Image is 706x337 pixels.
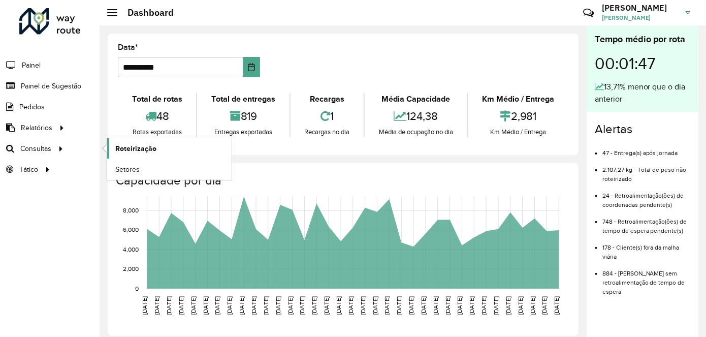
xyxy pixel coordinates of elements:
[115,164,140,175] span: Setores
[275,296,281,315] text: [DATE]
[190,296,197,315] text: [DATE]
[577,2,599,24] a: Contato Rápido
[396,296,402,315] text: [DATE]
[123,227,139,233] text: 6,000
[323,296,330,315] text: [DATE]
[123,246,139,253] text: 4,000
[21,81,81,91] span: Painel de Sugestão
[311,296,317,315] text: [DATE]
[602,3,678,13] h3: [PERSON_NAME]
[123,266,139,272] text: 2,000
[141,296,148,315] text: [DATE]
[432,296,439,315] text: [DATE]
[602,141,690,158] li: 47 - Entrega(s) após jornada
[287,296,294,315] text: [DATE]
[250,296,257,315] text: [DATE]
[493,296,499,315] text: [DATE]
[372,296,378,315] text: [DATE]
[595,33,690,46] div: Tempo médio por rota
[21,122,52,133] span: Relatórios
[360,296,366,315] text: [DATE]
[529,296,536,315] text: [DATE]
[226,296,233,315] text: [DATE]
[115,143,156,154] span: Roteirização
[462,3,568,30] div: Críticas? Dúvidas? Elogios? Sugestões? Entre em contato conosco!
[554,296,560,315] text: [DATE]
[19,102,45,112] span: Pedidos
[238,296,245,315] text: [DATE]
[480,296,487,315] text: [DATE]
[107,159,232,179] a: Setores
[293,105,361,127] div: 1
[20,143,51,154] span: Consultas
[471,93,566,105] div: Km Médio / Entrega
[299,296,306,315] text: [DATE]
[117,7,174,18] h2: Dashboard
[517,296,524,315] text: [DATE]
[335,296,342,315] text: [DATE]
[595,122,690,137] h4: Alertas
[178,296,184,315] text: [DATE]
[166,296,172,315] text: [DATE]
[602,13,678,22] span: [PERSON_NAME]
[153,296,160,315] text: [DATE]
[293,93,361,105] div: Recargas
[116,173,568,188] h4: Capacidade por dia
[602,209,690,235] li: 748 - Retroalimentação(ões) de tempo de espera pendente(s)
[602,158,690,183] li: 2.107,27 kg - Total de peso não roteirizado
[243,57,260,77] button: Choose Date
[263,296,269,315] text: [DATE]
[602,261,690,296] li: 884 - [PERSON_NAME] sem retroalimentação de tempo de espera
[367,105,464,127] div: 124,38
[200,127,286,137] div: Entregas exportadas
[347,296,354,315] text: [DATE]
[602,183,690,209] li: 24 - Retroalimentação(ões) de coordenadas pendente(s)
[293,127,361,137] div: Recargas no dia
[135,285,139,292] text: 0
[107,138,232,159] a: Roteirização
[505,296,511,315] text: [DATE]
[19,164,38,175] span: Tático
[118,41,138,53] label: Data
[541,296,548,315] text: [DATE]
[214,296,221,315] text: [DATE]
[120,127,194,137] div: Rotas exportadas
[408,296,414,315] text: [DATE]
[202,296,209,315] text: [DATE]
[367,93,464,105] div: Média Capacidade
[595,81,690,105] div: 13,71% menor que o dia anterior
[367,127,464,137] div: Média de ocupação no dia
[120,93,194,105] div: Total de rotas
[384,296,391,315] text: [DATE]
[200,93,286,105] div: Total de entregas
[469,296,475,315] text: [DATE]
[120,105,194,127] div: 48
[123,207,139,213] text: 8,000
[602,235,690,261] li: 178 - Cliente(s) fora da malha viária
[444,296,451,315] text: [DATE]
[420,296,427,315] text: [DATE]
[471,127,566,137] div: Km Médio / Entrega
[457,296,463,315] text: [DATE]
[471,105,566,127] div: 2,981
[200,105,286,127] div: 819
[595,46,690,81] div: 00:01:47
[22,60,41,71] span: Painel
